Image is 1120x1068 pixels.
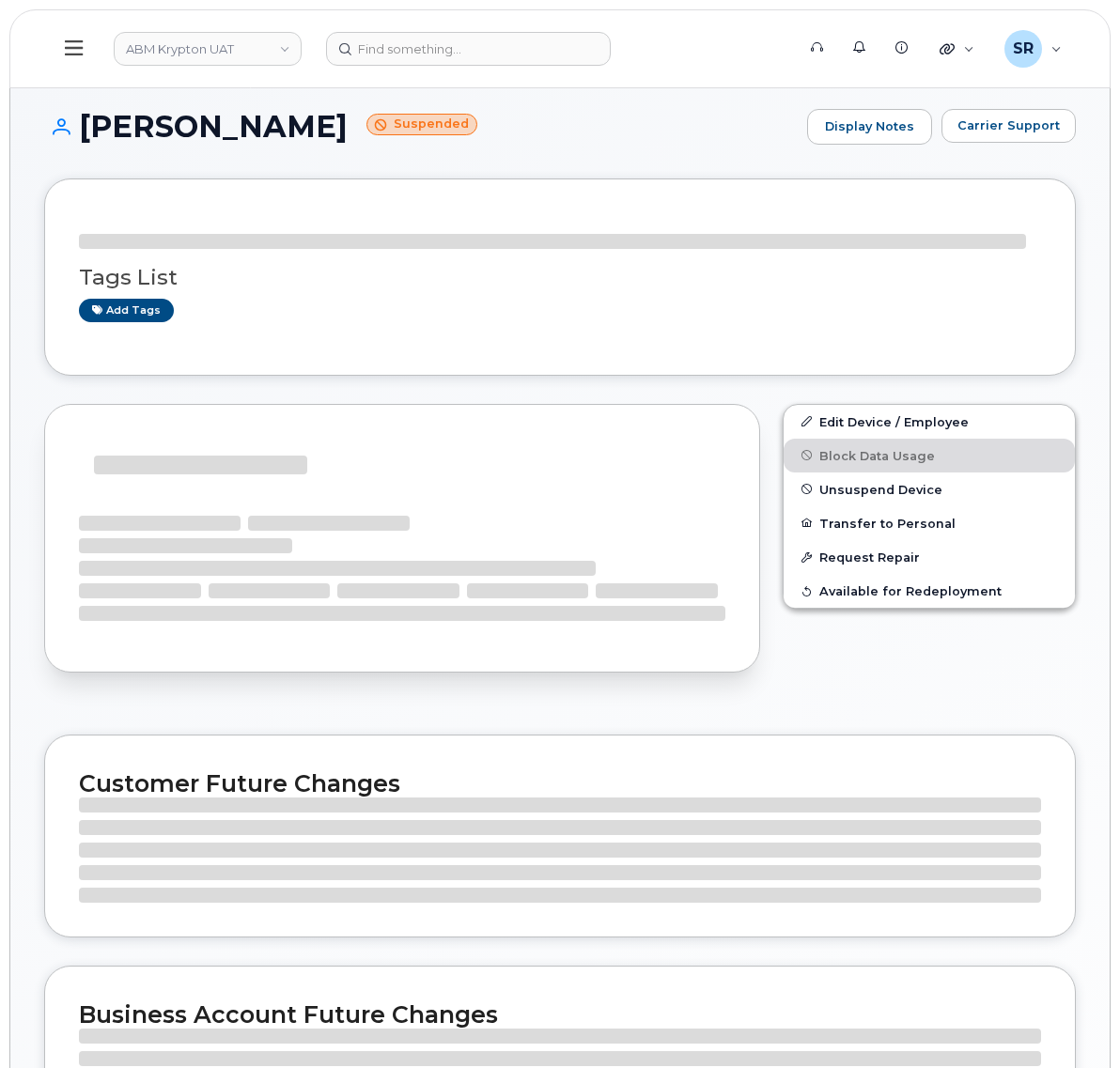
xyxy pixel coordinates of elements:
[784,574,1075,608] button: Available for Redeployment
[784,472,1075,506] button: Unsuspend Device
[79,299,174,322] a: Add tags
[784,540,1075,574] button: Request Repair
[366,114,477,135] small: Suspended
[941,109,1076,143] button: Carrier Support
[784,405,1075,439] a: Edit Device / Employee
[79,1000,1041,1029] h2: Business Account Future Changes
[79,266,1041,289] h3: Tags List
[784,506,1075,540] button: Transfer to Personal
[79,769,1041,797] h2: Customer Future Changes
[44,110,798,143] h1: [PERSON_NAME]
[784,439,1075,472] button: Block Data Usage
[957,116,1060,134] span: Carrier Support
[807,109,932,145] a: Display Notes
[819,584,1002,598] span: Available for Redeployment
[819,482,942,496] span: Unsuspend Device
